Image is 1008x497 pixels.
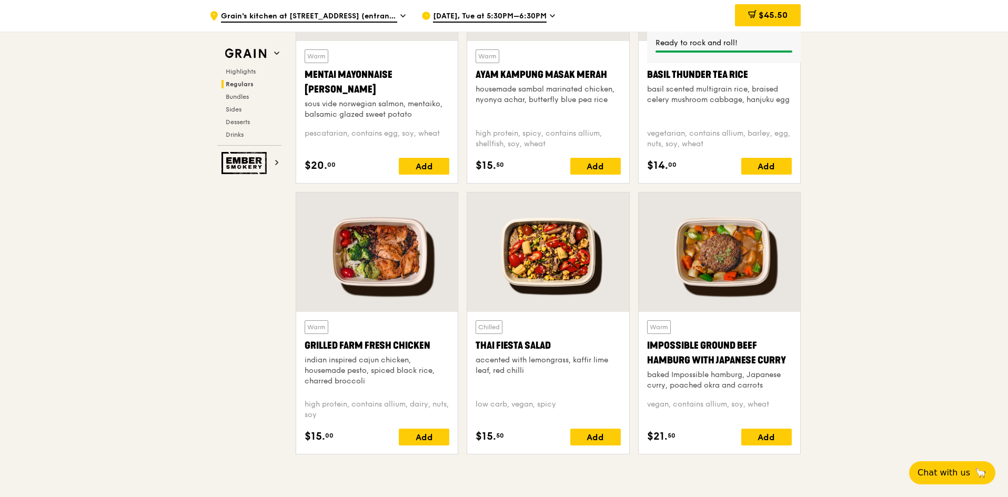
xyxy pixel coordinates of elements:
span: 00 [327,160,336,169]
span: Desserts [226,118,250,126]
div: pescatarian, contains egg, soy, wheat [305,128,449,149]
span: $20. [305,158,327,174]
div: housemade sambal marinated chicken, nyonya achar, butterfly blue pea rice [476,84,620,105]
span: 50 [496,160,504,169]
div: Add [570,429,621,445]
span: Regulars [226,80,254,88]
div: vegetarian, contains allium, barley, egg, nuts, soy, wheat [647,128,792,149]
div: Chilled [476,320,502,334]
div: basil scented multigrain rice, braised celery mushroom cabbage, hanjuku egg [647,84,792,105]
span: Highlights [226,68,256,75]
div: Thai Fiesta Salad [476,338,620,353]
div: high protein, contains allium, dairy, nuts, soy [305,399,449,420]
div: low carb, vegan, spicy [476,399,620,420]
span: 00 [668,160,677,169]
div: Warm [647,320,671,334]
span: Sides [226,106,241,113]
img: Ember Smokery web logo [221,152,270,174]
button: Chat with us🦙 [909,461,995,484]
span: Drinks [226,131,244,138]
div: accented with lemongrass, kaffir lime leaf, red chilli [476,355,620,376]
div: vegan, contains allium, soy, wheat [647,399,792,420]
span: $15. [476,429,496,444]
span: 🦙 [974,466,987,479]
span: $15. [305,429,325,444]
div: Add [741,158,792,175]
span: 00 [325,431,334,440]
div: Add [741,429,792,445]
span: 50 [496,431,504,440]
span: [DATE], Tue at 5:30PM–6:30PM [433,11,547,23]
div: high protein, spicy, contains allium, shellfish, soy, wheat [476,128,620,149]
span: $21. [647,429,668,444]
div: Warm [476,49,499,63]
span: Chat with us [918,466,970,479]
div: baked Impossible hamburg, Japanese curry, poached okra and carrots [647,370,792,391]
div: Mentai Mayonnaise [PERSON_NAME] [305,67,449,97]
div: indian inspired cajun chicken, housemade pesto, spiced black rice, charred broccoli [305,355,449,387]
div: Ayam Kampung Masak Merah [476,67,620,82]
span: 50 [668,431,676,440]
span: $45.50 [759,10,788,20]
div: Impossible Ground Beef Hamburg with Japanese Curry [647,338,792,368]
div: Warm [305,320,328,334]
span: $14. [647,158,668,174]
div: Grilled Farm Fresh Chicken [305,338,449,353]
span: Bundles [226,93,249,100]
div: sous vide norwegian salmon, mentaiko, balsamic glazed sweet potato [305,99,449,120]
img: Grain web logo [221,44,270,63]
span: $15. [476,158,496,174]
div: Basil Thunder Tea Rice [647,67,792,82]
div: Add [399,158,449,175]
span: Grain's kitchen at [STREET_ADDRESS] (entrance along [PERSON_NAME][GEOGRAPHIC_DATA]) [221,11,397,23]
div: Warm [305,49,328,63]
div: Ready to rock and roll! [656,38,792,48]
div: Add [570,158,621,175]
div: Add [399,429,449,445]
